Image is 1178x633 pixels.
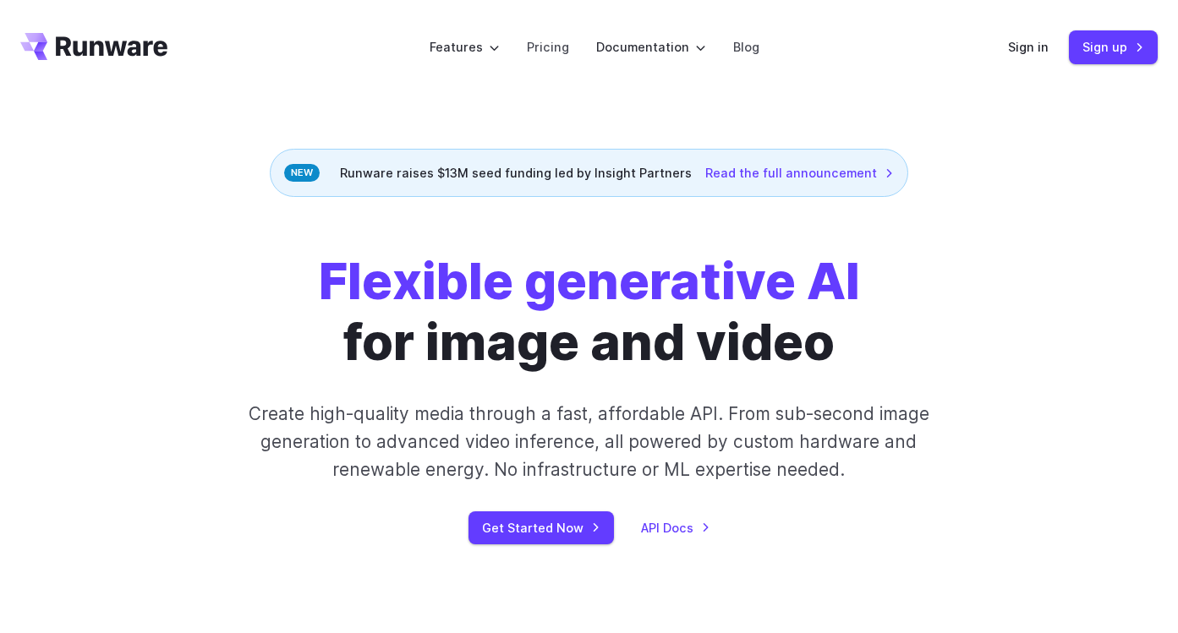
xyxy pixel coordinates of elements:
label: Features [430,37,500,57]
h1: for image and video [319,251,860,373]
div: Runware raises $13M seed funding led by Insight Partners [270,149,908,197]
a: Sign up [1069,30,1158,63]
a: Sign in [1008,37,1049,57]
strong: Flexible generative AI [319,250,860,311]
label: Documentation [596,37,706,57]
p: Create high-quality media through a fast, affordable API. From sub-second image generation to adv... [225,400,953,484]
a: Read the full announcement [705,163,894,183]
a: Pricing [527,37,569,57]
a: Get Started Now [468,511,614,544]
a: Blog [733,37,759,57]
a: API Docs [641,518,710,538]
a: Go to / [20,33,167,60]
